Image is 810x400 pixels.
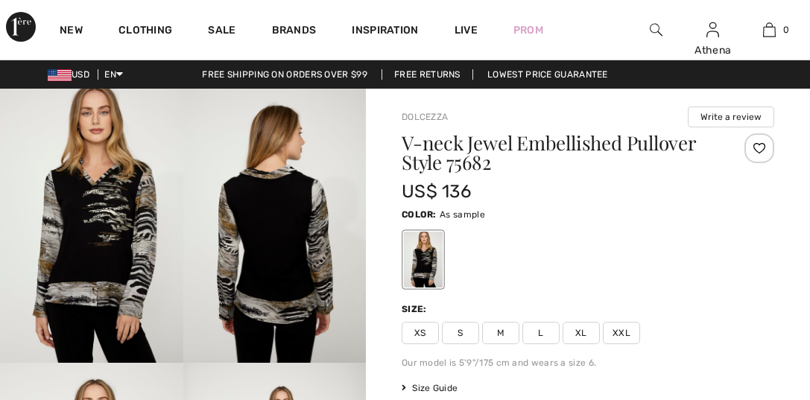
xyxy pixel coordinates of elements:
[402,133,712,172] h1: V-neck Jewel Embellished Pullover Style 75682
[48,69,72,81] img: US Dollar
[402,209,437,220] span: Color:
[513,22,543,38] a: Prom
[706,21,719,39] img: My Info
[60,24,83,39] a: New
[104,69,123,80] span: EN
[352,24,418,39] span: Inspiration
[763,21,776,39] img: My Bag
[272,24,317,39] a: Brands
[402,381,458,395] span: Size Guide
[382,69,473,80] a: Free Returns
[706,22,719,36] a: Sign In
[475,69,620,80] a: Lowest Price Guarantee
[208,24,235,39] a: Sale
[402,356,774,369] div: Our model is 5'9"/175 cm and wears a size 6.
[650,21,662,39] img: search the website
[402,112,448,122] a: Dolcezza
[522,322,560,344] span: L
[183,89,367,363] img: V-Neck Jewel Embellished Pullover Style 75682. 2
[482,322,519,344] span: M
[402,181,471,202] span: US$ 136
[402,322,439,344] span: XS
[48,69,95,80] span: USD
[455,22,478,38] a: Live
[402,302,430,316] div: Size:
[6,12,36,42] img: 1ère Avenue
[688,107,774,127] button: Write a review
[603,322,640,344] span: XXL
[404,232,443,288] div: As sample
[742,21,797,39] a: 0
[783,23,789,36] span: 0
[686,42,741,58] div: Athena
[440,209,485,220] span: As sample
[118,24,172,39] a: Clothing
[563,322,600,344] span: XL
[190,69,379,80] a: Free shipping on orders over $99
[442,322,479,344] span: S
